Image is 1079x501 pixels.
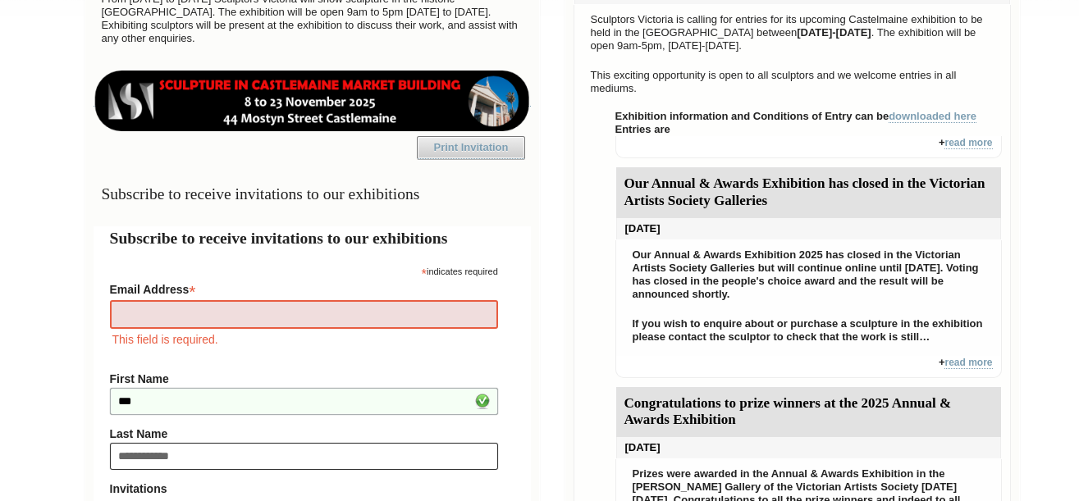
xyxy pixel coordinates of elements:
img: castlemaine-ldrbd25v2.png [94,71,531,131]
div: + [615,136,1002,158]
div: [DATE] [616,218,1001,239]
div: Our Annual & Awards Exhibition has closed in the Victorian Artists Society Galleries [616,167,1001,218]
div: indicates required [110,262,498,278]
a: read more [944,357,992,369]
div: This field is required. [110,330,498,348]
a: Print Invitation [417,136,525,159]
strong: Invitations [110,482,498,495]
a: read more [944,137,992,149]
h2: Subscribe to receive invitations to our exhibitions [110,226,514,250]
p: Sculptors Victoria is calling for entries for its upcoming Castelmaine exhibition to be held in t... [583,9,1002,57]
div: Congratulations to prize winners at the 2025 Annual & Awards Exhibition [616,387,1001,438]
div: + [615,356,1002,378]
label: Last Name [110,427,498,440]
strong: [DATE]-[DATE] [797,26,871,39]
div: [DATE] [616,437,1001,458]
h3: Subscribe to receive invitations to our exhibitions [94,178,531,210]
p: If you wish to enquire about or purchase a sculpture in the exhibition please contact the sculpto... [624,313,993,348]
a: downloaded here [889,110,976,123]
p: This exciting opportunity is open to all sculptors and we welcome entries in all mediums. [583,65,1002,99]
strong: Exhibition information and Conditions of Entry can be [615,110,977,123]
label: First Name [110,372,498,385]
p: Our Annual & Awards Exhibition 2025 has closed in the Victorian Artists Society Galleries but wil... [624,244,993,305]
label: Email Address [110,278,498,298]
